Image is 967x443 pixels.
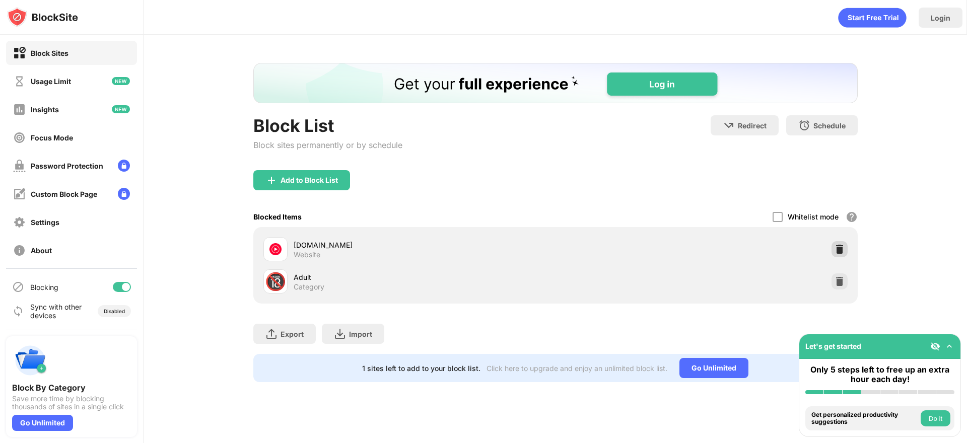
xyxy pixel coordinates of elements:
[31,190,97,198] div: Custom Block Page
[13,103,26,116] img: insights-off.svg
[13,131,26,144] img: focus-off.svg
[294,250,320,259] div: Website
[13,216,26,229] img: settings-off.svg
[12,305,24,317] img: sync-icon.svg
[921,410,950,426] button: Do it
[104,308,125,314] div: Disabled
[253,140,402,150] div: Block sites permanently or by schedule
[253,212,302,221] div: Blocked Items
[679,358,748,378] div: Go Unlimited
[31,77,71,86] div: Usage Limit
[294,240,556,250] div: [DOMAIN_NAME]
[12,342,48,379] img: push-categories.svg
[31,133,73,142] div: Focus Mode
[112,105,130,113] img: new-icon.svg
[12,281,24,293] img: blocking-icon.svg
[118,188,130,200] img: lock-menu.svg
[253,63,858,103] iframe: Banner
[269,243,282,255] img: favicons
[7,7,78,27] img: logo-blocksite.svg
[31,105,59,114] div: Insights
[118,160,130,172] img: lock-menu.svg
[12,383,131,393] div: Block By Category
[265,271,286,292] div: 🔞
[12,415,73,431] div: Go Unlimited
[12,395,131,411] div: Save more time by blocking thousands of sites in a single click
[112,77,130,85] img: new-icon.svg
[788,212,839,221] div: Whitelist mode
[813,121,846,130] div: Schedule
[281,176,338,184] div: Add to Block List
[838,8,907,28] div: animation
[362,364,480,373] div: 1 sites left to add to your block list.
[805,342,861,350] div: Let's get started
[487,364,667,373] div: Click here to upgrade and enjoy an unlimited block list.
[294,272,556,282] div: Adult
[13,160,26,172] img: password-protection-off.svg
[931,14,950,22] div: Login
[253,115,402,136] div: Block List
[30,283,58,291] div: Blocking
[294,282,324,291] div: Category
[805,365,954,384] div: Only 5 steps left to free up an extra hour each day!
[30,303,82,320] div: Sync with other devices
[811,411,918,426] div: Get personalized productivity suggestions
[31,246,52,255] div: About
[281,330,304,338] div: Export
[13,244,26,257] img: about-off.svg
[13,47,26,59] img: block-on.svg
[13,188,26,200] img: customize-block-page-off.svg
[31,49,68,57] div: Block Sites
[31,162,103,170] div: Password Protection
[738,121,767,130] div: Redirect
[944,341,954,351] img: omni-setup-toggle.svg
[13,75,26,88] img: time-usage-off.svg
[31,218,59,227] div: Settings
[930,341,940,351] img: eye-not-visible.svg
[349,330,372,338] div: Import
